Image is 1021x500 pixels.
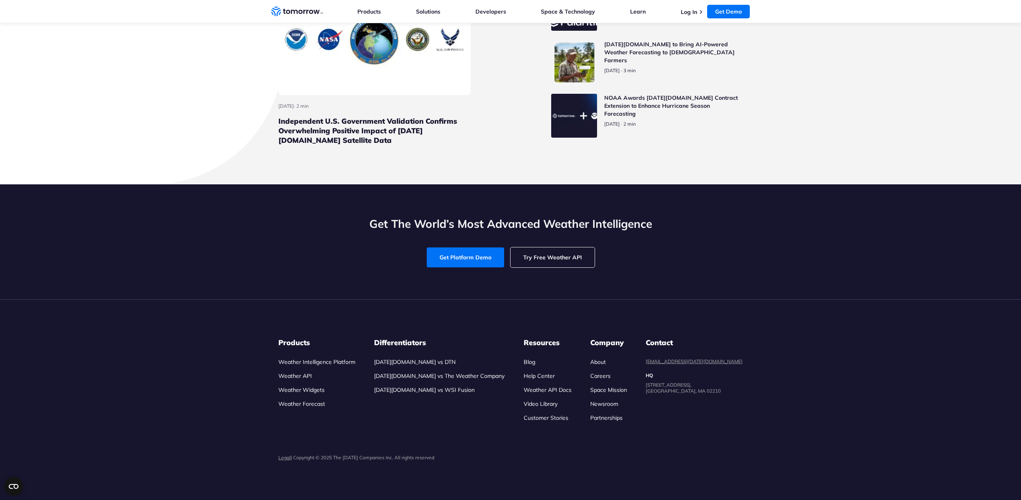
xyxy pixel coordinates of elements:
button: Open CMP widget [4,477,23,496]
span: publish date [604,67,620,73]
a: Read NOAA Awards Tomorrow.io Contract Extension to Enhance Hurricane Season Forecasting [551,94,743,138]
span: Estimated reading time [623,121,636,127]
a: Try Free Weather API [510,247,595,267]
img: Twitter [682,455,691,463]
dt: Contact [646,338,743,348]
a: Careers [590,372,611,379]
span: Estimated reading time [296,103,309,109]
a: Products [357,8,381,15]
h3: Resources [524,338,572,348]
a: Help Center [524,372,555,379]
a: Weather Widgets [278,386,325,393]
a: Get Demo [707,5,750,18]
img: Facebook [708,455,717,463]
p: | Copyright © 2025 The [DATE] Companies Inc. All rights reserved [278,455,434,460]
a: Space & Technology [541,8,595,15]
h2: Get The World’s Most Advanced Weather Intelligence [271,216,750,231]
a: Weather API [278,372,312,379]
a: Solutions [416,8,440,15]
h3: [DATE][DOMAIN_NAME] to Bring AI-Powered Weather Forecasting to [DEMOGRAPHIC_DATA] Farmers [604,40,743,64]
h3: Differentiators [374,338,505,348]
dd: [STREET_ADDRESS], [GEOGRAPHIC_DATA], MA 02210 [646,382,743,394]
a: Customer Stories [524,414,568,421]
a: Learn [630,8,646,15]
span: publish date [604,121,620,127]
a: Read Tomorrow.io to Bring AI-Powered Weather Forecasting to Filipino Farmers [551,40,743,84]
a: Weather API Docs [524,386,572,393]
a: About [590,358,606,366]
a: Newsroom [590,400,618,407]
span: Estimated reading time [623,67,636,73]
dl: contact details [646,338,743,394]
a: Partnerships [590,414,623,421]
img: Linkedin [656,455,665,463]
h3: Company [590,338,627,348]
a: Log In [681,8,697,16]
img: Instagram [734,455,743,463]
a: Developers [475,8,506,15]
dt: HQ [646,372,743,379]
span: publish date [278,103,294,109]
a: Weather Forecast [278,400,325,407]
a: Video Library [524,400,558,407]
a: Space Mission [590,386,627,393]
a: Weather Intelligence Platform [278,358,355,366]
a: Get Platform Demo [427,247,504,267]
a: Home link [271,6,323,18]
h3: Independent U.S. Government Validation Confirms Overwhelming Positive Impact of [DATE][DOMAIN_NAM... [278,117,471,145]
a: [EMAIL_ADDRESS][DATE][DOMAIN_NAME] [646,358,743,364]
a: [DATE][DOMAIN_NAME] vs DTN [374,358,455,366]
a: Legal [278,455,291,460]
span: · [621,121,622,127]
img: usa flag [646,398,670,412]
span: · [621,67,622,74]
h3: NOAA Awards [DATE][DOMAIN_NAME] Contract Extension to Enhance Hurricane Season Forecasting [604,94,743,118]
a: [DATE][DOMAIN_NAME] vs WSI Fusion [374,386,475,393]
h3: Products [278,338,355,348]
a: [DATE][DOMAIN_NAME] vs The Weather Company [374,372,505,379]
a: Blog [524,358,535,366]
span: · [294,103,295,109]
